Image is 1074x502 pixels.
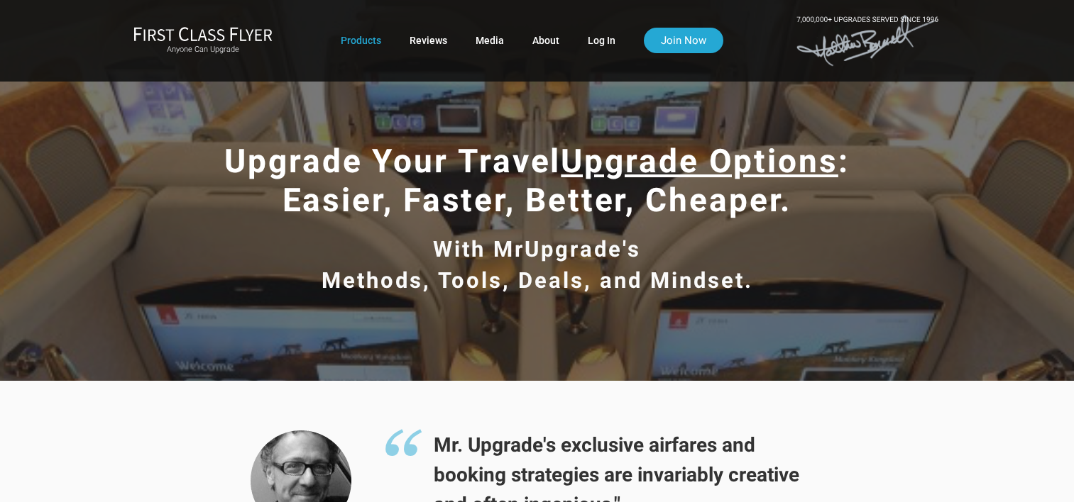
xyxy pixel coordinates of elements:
[644,28,723,53] a: Join Now
[341,28,381,53] a: Products
[588,28,615,53] a: Log In
[133,45,273,55] small: Anyone Can Upgrade
[532,28,559,53] a: About
[224,142,850,219] span: Upgrade Your Travel : Easier, Faster, Better, Cheaper.
[476,28,504,53] a: Media
[561,142,838,180] span: Upgrade Options
[133,26,273,55] a: First Class FlyerAnyone Can Upgrade
[133,26,273,41] img: First Class Flyer
[322,236,753,293] span: With MrUpgrade's Methods, Tools, Deals, and Mindset.
[410,28,447,53] a: Reviews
